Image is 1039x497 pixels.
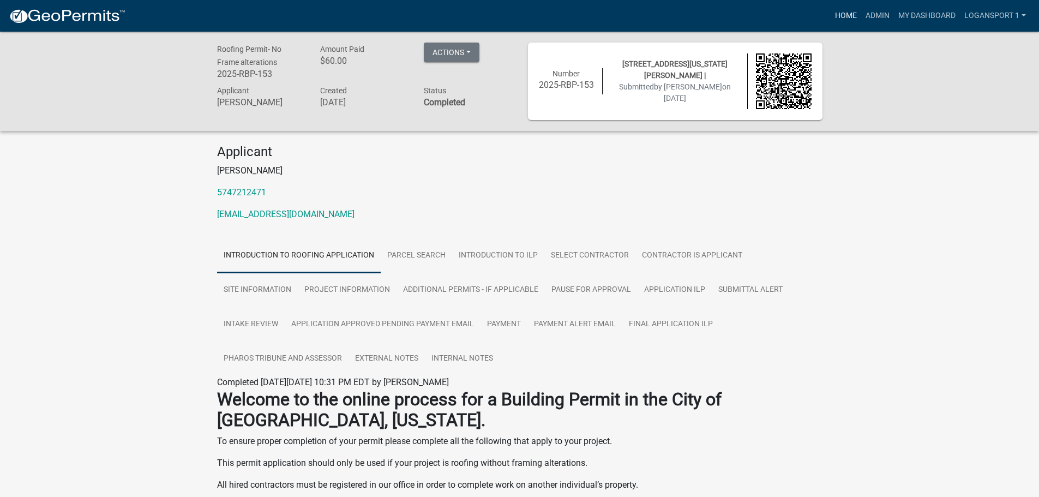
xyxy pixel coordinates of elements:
[217,478,822,492] p: All hired contractors must be registered in our office in order to complete work on another indiv...
[217,435,822,448] p: To ensure proper completion of your permit please complete all the following that apply to your p...
[622,307,719,342] a: Final Application ILP
[320,45,364,53] span: Amount Paid
[320,97,407,107] h6: [DATE]
[217,86,249,95] span: Applicant
[527,307,622,342] a: Payment Alert Email
[539,80,594,90] h6: 2025-RBP-153
[349,342,425,376] a: External Notes
[320,86,347,95] span: Created
[552,69,580,78] span: Number
[424,97,465,107] strong: Completed
[544,238,635,273] a: Select contractor
[622,59,728,80] span: [STREET_ADDRESS][US_STATE][PERSON_NAME] |
[217,187,266,197] a: 5747212471
[217,97,304,107] h6: [PERSON_NAME]
[861,5,894,26] a: Admin
[638,273,712,308] a: Application ILP
[381,238,452,273] a: Parcel search
[960,5,1030,26] a: Logansport 1
[424,86,446,95] span: Status
[285,307,481,342] a: Application Approved Pending Payment Email
[831,5,861,26] a: Home
[217,377,449,387] span: Completed [DATE][DATE] 10:31 PM EDT by [PERSON_NAME]
[217,342,349,376] a: Pharos Tribune and Assessor
[217,164,822,177] p: [PERSON_NAME]
[217,389,722,430] strong: Welcome to the online process for a Building Permit in the City of [GEOGRAPHIC_DATA], [US_STATE].
[217,144,822,160] h4: Applicant
[894,5,960,26] a: My Dashboard
[217,238,381,273] a: Introduction to Roofing Application
[320,56,407,66] h6: $60.00
[712,273,789,308] a: Submittal Alert
[217,307,285,342] a: Intake Review
[635,238,749,273] a: Contractor is Applicant
[298,273,397,308] a: Project information
[756,53,812,109] img: QR code
[217,209,355,219] a: [EMAIL_ADDRESS][DOMAIN_NAME]
[397,273,545,308] a: Additional Permits - If Applicable
[619,82,731,103] span: Submitted on [DATE]
[654,82,722,91] span: by [PERSON_NAME]
[217,45,281,67] span: Roofing Permit- No Frame alterations
[545,273,638,308] a: Pause for Approval
[425,342,500,376] a: Internal Notes
[452,238,544,273] a: Introduction to ILP
[217,457,822,470] p: This permit application should only be used if your project is roofing without framing alterations.
[217,69,304,79] h6: 2025-RBP-153
[424,43,479,62] button: Actions
[481,307,527,342] a: Payment
[217,273,298,308] a: Site Information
